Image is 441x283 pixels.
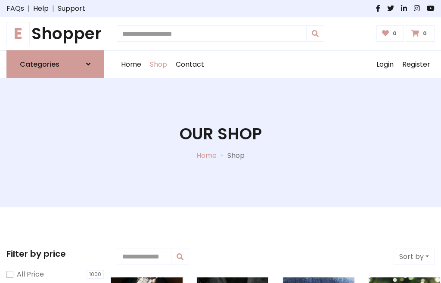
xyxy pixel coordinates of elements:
span: E [6,22,30,45]
a: FAQs [6,3,24,14]
a: Shop [146,51,171,78]
span: 0 [391,30,399,37]
h6: Categories [20,60,59,68]
span: | [24,3,33,14]
a: Help [33,3,49,14]
p: Shop [227,151,245,161]
a: Register [398,51,435,78]
a: 0 [406,25,435,42]
h1: Shopper [6,24,104,43]
a: Home [117,51,146,78]
span: 1000 [87,270,104,279]
label: All Price [17,269,44,280]
h1: Our Shop [180,124,262,144]
span: 0 [421,30,429,37]
button: Sort by [394,249,435,265]
a: Support [58,3,85,14]
p: - [217,151,227,161]
h5: Filter by price [6,249,104,259]
a: EShopper [6,24,104,43]
a: Contact [171,51,208,78]
a: 0 [376,25,404,42]
span: | [49,3,58,14]
a: Home [196,151,217,160]
a: Categories [6,50,104,78]
a: Login [372,51,398,78]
